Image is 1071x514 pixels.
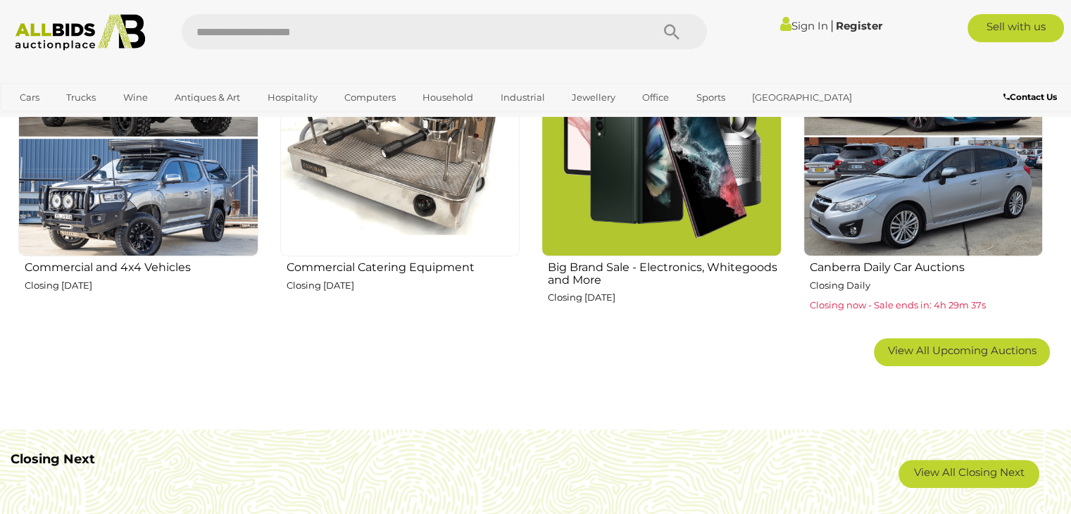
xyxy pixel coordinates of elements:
[810,277,1044,294] p: Closing Daily
[888,344,1036,357] span: View All Upcoming Auctions
[637,14,707,49] button: Search
[280,15,520,327] a: Commercial Catering Equipment Closing [DATE]
[548,289,782,306] p: Closing [DATE]
[25,258,258,274] h2: Commercial and 4x4 Vehicles
[810,258,1044,274] h2: Canberra Daily Car Auctions
[287,258,520,274] h2: Commercial Catering Equipment
[874,338,1050,366] a: View All Upcoming Auctions
[165,86,249,109] a: Antiques & Art
[18,15,258,327] a: Commercial and 4x4 Vehicles Closing [DATE]
[413,86,482,109] a: Household
[1003,89,1060,105] a: Contact Us
[803,15,1044,327] a: Canberra Daily Car Auctions Closing Daily Closing now - Sale ends in: 4h 29m 37s
[1003,92,1057,102] b: Contact Us
[687,86,734,109] a: Sports
[335,86,405,109] a: Computers
[491,86,554,109] a: Industrial
[835,19,882,32] a: Register
[18,16,258,256] img: Commercial and 4x4 Vehicles
[541,16,782,256] img: Big Brand Sale - Electronics, Whitegoods and More
[967,14,1064,42] a: Sell with us
[280,16,520,256] img: Commercial Catering Equipment
[829,18,833,33] span: |
[548,258,782,286] h2: Big Brand Sale - Electronics, Whitegoods and More
[8,14,153,51] img: Allbids.com.au
[57,86,105,109] a: Trucks
[779,19,827,32] a: Sign In
[898,460,1039,488] a: View All Closing Next
[11,86,49,109] a: Cars
[743,86,861,109] a: [GEOGRAPHIC_DATA]
[11,451,95,467] b: Closing Next
[25,277,258,294] p: Closing [DATE]
[541,15,782,327] a: Big Brand Sale - Electronics, Whitegoods and More Closing [DATE]
[563,86,625,109] a: Jewellery
[633,86,678,109] a: Office
[258,86,327,109] a: Hospitality
[803,16,1044,256] img: Canberra Daily Car Auctions
[810,299,986,311] span: Closing now - Sale ends in: 4h 29m 37s
[114,86,157,109] a: Wine
[287,277,520,294] p: Closing [DATE]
